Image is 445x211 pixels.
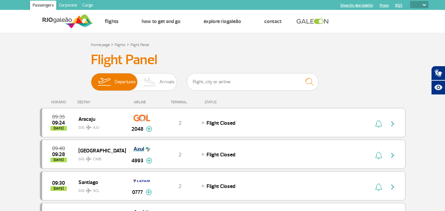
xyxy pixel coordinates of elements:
a: Shop On-line GaleOn [340,3,373,8]
div: STATUS [201,100,255,104]
span: Flight Closed [207,151,235,158]
span: 0777 [132,188,143,196]
img: mais-info-painel-voo.svg [146,126,152,132]
span: 4993 [131,157,143,165]
span: 2 [179,120,181,126]
div: HORÁRIO [42,100,78,104]
span: [DATE] [50,158,67,162]
a: Flights [115,42,125,47]
a: Press [380,3,389,8]
a: RQS [395,3,403,8]
span: [DATE] [50,126,67,131]
span: CWB [93,156,101,162]
button: Abrir recursos assistivos. [431,80,445,95]
img: sino-painel-voo.svg [375,120,382,128]
img: mais-info-painel-voo.svg [146,158,152,164]
span: [DATE] [50,186,67,191]
span: 2025-09-25 09:35:00 [52,115,65,119]
img: slider-embarque [94,73,115,91]
a: > [127,40,129,48]
a: How to get and go [142,18,181,25]
img: seta-direita-painel-voo.svg [389,183,397,191]
span: Aracaju [78,115,121,123]
div: AIRLINE [125,100,158,104]
a: Contact [264,18,282,25]
a: Cargo [80,1,96,11]
img: sino-painel-voo.svg [375,151,382,159]
span: [GEOGRAPHIC_DATA] [78,146,121,155]
span: 2 [179,183,181,190]
h3: Flight Panel [91,52,354,68]
span: Flight Closed [207,120,235,126]
a: Explore RIOgaleão [204,18,241,25]
a: Home page [91,42,110,47]
img: destiny_airplane.svg [86,156,92,162]
div: Plugin de acessibilidade da Hand Talk. [431,66,445,95]
span: Santiago [78,178,121,186]
span: 2025-09-25 09:24:00 [52,120,65,125]
img: destiny_airplane.svg [86,188,92,193]
img: seta-direita-painel-voo.svg [389,120,397,128]
div: TERMINAL [158,100,201,104]
input: Flight, city or airline [187,73,319,91]
img: destiny_airplane.svg [86,125,92,130]
a: Passengers [30,1,56,11]
span: SCL [93,188,99,194]
a: Flights [105,18,119,25]
a: Flight Panel [130,42,149,47]
span: 2048 [131,125,143,133]
span: 2 [179,151,181,158]
img: sino-painel-voo.svg [375,183,382,191]
button: Abrir tradutor de língua de sinais. [431,66,445,80]
span: 2025-09-25 09:40:00 [52,146,65,151]
span: AJU [93,125,99,131]
span: Departures [115,73,136,91]
span: Flight Closed [207,183,235,190]
span: Arrivals [159,73,175,91]
img: slider-desembarque [140,73,160,91]
span: 2025-09-25 09:28:00 [52,152,65,157]
span: GIG [78,121,121,131]
span: GIG [78,184,121,194]
a: > [111,40,113,48]
a: Corporate [56,1,80,11]
img: seta-direita-painel-voo.svg [389,151,397,159]
div: DESTINY [77,100,125,104]
img: mais-info-painel-voo.svg [146,189,152,195]
span: GIG [78,153,121,162]
span: 2025-09-25 09:30:00 [52,181,65,185]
